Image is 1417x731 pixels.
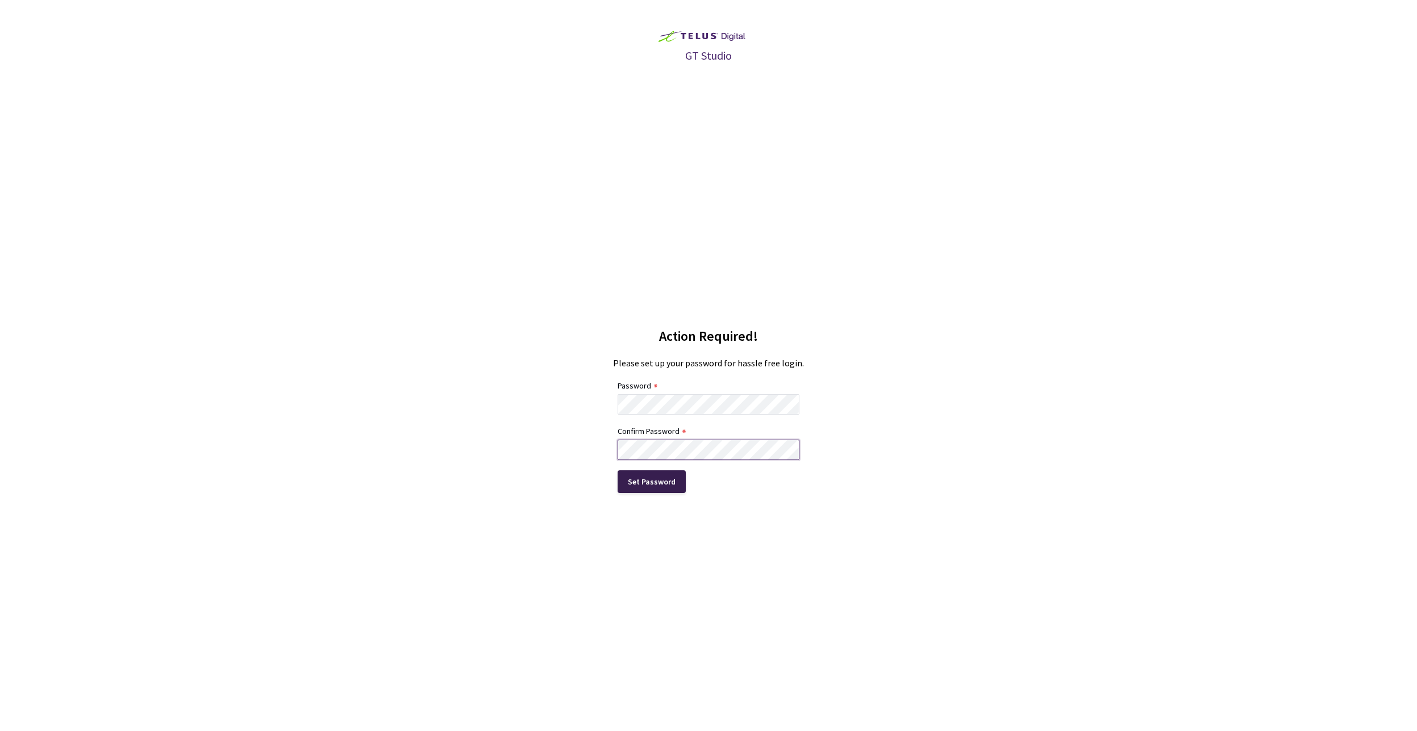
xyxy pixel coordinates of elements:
div: GT Studio [685,48,732,64]
div: Please set up your password for hassle free login. [613,357,804,370]
div: Confirm Password [618,425,680,437]
img: svg+xml;base64,PD94bWwgdmVyc2lvbj0iMS4wIiBlbmNvZGluZz0idXRmLTgiPz4KPCEtLSBHZW5lcmF0b3I6IEFkb2JlIE... [637,25,764,48]
div: Set Password [628,477,676,486]
div: Password [618,379,651,392]
div: Action Required! [659,327,758,346]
